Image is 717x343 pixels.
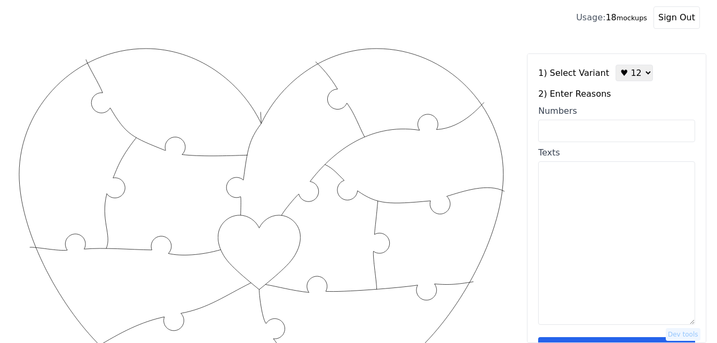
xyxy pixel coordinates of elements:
small: mockups [617,14,647,22]
input: Numbers [538,120,695,142]
div: Numbers [538,105,695,118]
textarea: Texts [538,161,695,325]
label: 2) Enter Reasons [538,88,695,100]
div: Texts [538,146,695,159]
label: 1) Select Variant [538,67,609,80]
button: Dev tools [666,328,700,341]
span: Usage: [576,12,605,22]
div: 18 [576,11,647,24]
button: Sign Out [653,6,700,29]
